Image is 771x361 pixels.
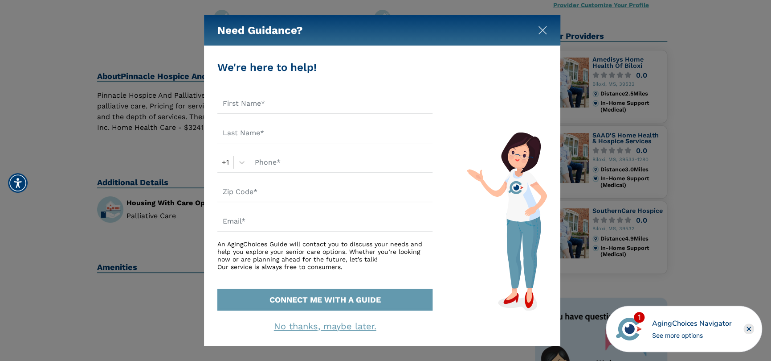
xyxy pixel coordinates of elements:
[634,312,645,323] div: 1
[652,331,731,340] div: See more options
[8,173,28,193] div: Accessibility Menu
[538,24,547,33] button: Close
[217,211,432,232] input: Email*
[743,324,754,334] div: Close
[217,182,432,202] input: Zip Code*
[217,289,432,311] button: CONNECT ME WITH A GUIDE
[652,318,731,329] div: AgingChoices Navigator
[274,321,376,332] a: No thanks, maybe later.
[467,132,547,311] img: match-guide-form.svg
[217,93,432,114] input: First Name*
[217,15,303,46] h5: Need Guidance?
[217,59,432,75] div: We're here to help!
[217,241,432,270] div: An AgingChoices Guide will contact you to discuss your needs and help you explore your senior car...
[249,152,432,173] input: Phone*
[538,26,547,35] img: modal-close.svg
[217,123,432,143] input: Last Name*
[614,314,644,344] img: avatar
